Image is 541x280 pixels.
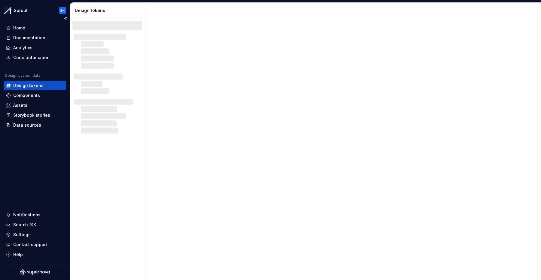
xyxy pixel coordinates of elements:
[4,7,11,14] img: b6c2a6ff-03c2-4811-897b-2ef07e5e0e51.png
[4,101,66,110] a: Assets
[13,83,44,89] div: Design tokens
[13,212,41,218] div: Notifications
[13,92,40,98] div: Components
[4,220,66,230] button: Search ⌘K
[13,35,45,41] div: Documentation
[14,8,28,14] div: Sprout
[61,14,70,23] button: Collapse sidebar
[4,230,66,239] a: Settings
[13,102,27,108] div: Assets
[4,240,66,249] button: Contact support
[13,45,32,51] div: Analytics
[1,4,69,17] button: SproutBK
[13,25,25,31] div: Home
[13,251,23,257] div: Help
[4,120,66,130] a: Data sources
[20,269,50,275] svg: Supernova Logo
[13,55,50,61] div: Code automation
[4,110,66,120] a: Storybook stories
[13,122,41,128] div: Data sources
[4,23,66,33] a: Home
[75,8,142,14] div: Design tokens
[4,43,66,53] a: Analytics
[13,112,50,118] div: Storybook stories
[4,250,66,259] button: Help
[4,33,66,43] a: Documentation
[13,222,36,228] div: Search ⌘K
[13,232,31,238] div: Settings
[5,73,40,78] div: Design system data
[4,53,66,62] a: Code automation
[4,91,66,100] a: Components
[4,81,66,90] a: Design tokens
[4,210,66,220] button: Notifications
[60,8,65,13] div: BK
[13,242,47,248] div: Contact support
